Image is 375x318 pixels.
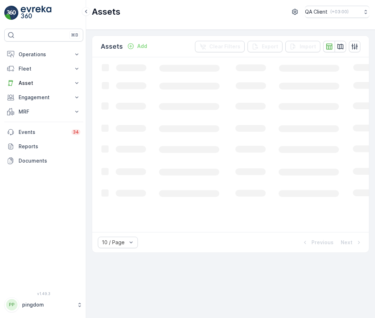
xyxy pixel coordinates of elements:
[22,301,73,308] p: pingdom
[4,47,83,62] button: Operations
[101,42,123,52] p: Assets
[262,43,278,50] p: Export
[73,129,79,135] p: 34
[19,129,67,136] p: Events
[341,239,352,246] p: Next
[300,43,316,50] p: Import
[247,41,282,52] button: Export
[4,297,83,312] button: PPpingdom
[4,105,83,119] button: MRF
[4,154,83,168] a: Documents
[21,6,51,20] img: logo_light-DOdMpM7g.png
[195,41,245,52] button: Clear Filters
[4,139,83,154] a: Reports
[4,291,83,296] span: v 1.49.3
[19,157,80,164] p: Documents
[305,8,327,15] p: QA Client
[19,143,80,150] p: Reports
[19,51,69,58] p: Operations
[4,62,83,76] button: Fleet
[301,238,334,247] button: Previous
[311,239,334,246] p: Previous
[4,125,83,139] a: Events34
[19,108,69,115] p: MRF
[124,42,150,50] button: Add
[305,6,369,18] button: QA Client(+03:00)
[4,6,19,20] img: logo
[19,65,69,72] p: Fleet
[330,9,349,15] p: ( +03:00 )
[19,94,69,101] p: Engagement
[340,238,363,247] button: Next
[4,90,83,105] button: Engagement
[19,79,69,87] p: Asset
[209,43,240,50] p: Clear Filters
[71,32,78,38] p: ⌘B
[285,41,320,52] button: Import
[6,299,17,310] div: PP
[92,6,120,18] p: Assets
[137,43,147,50] p: Add
[4,76,83,90] button: Asset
